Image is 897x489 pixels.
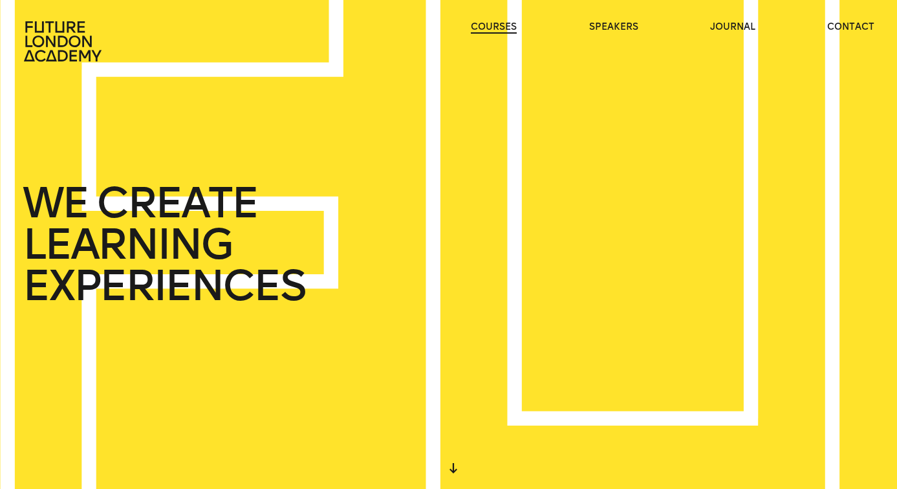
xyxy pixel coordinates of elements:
span: CREATE [96,182,257,224]
a: speakers [589,21,638,34]
span: WE [23,182,88,224]
span: EXPERIENCES [23,265,305,307]
span: LEARNING [23,224,232,265]
a: courses [471,21,517,34]
a: journal [710,21,755,34]
a: contact [827,21,874,34]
